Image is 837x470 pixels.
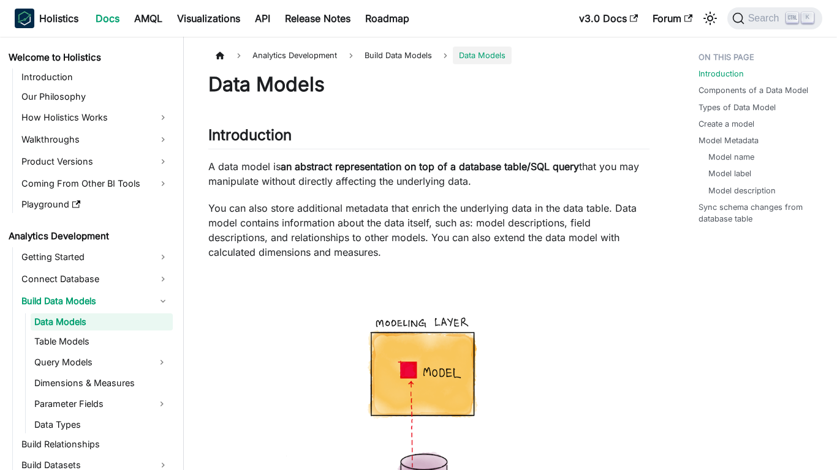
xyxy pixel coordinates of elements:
[15,9,78,28] a: HolisticsHolistics
[15,9,34,28] img: Holistics
[744,13,787,24] span: Search
[18,69,173,86] a: Introduction
[699,135,759,146] a: Model Metadata
[31,313,173,330] a: Data Models
[31,333,173,350] a: Table Models
[208,47,650,64] nav: Breadcrumbs
[727,7,822,29] button: Search (Ctrl+K)
[88,9,127,28] a: Docs
[151,352,173,372] button: Expand sidebar category 'Query Models'
[18,196,173,213] a: Playground
[208,201,650,259] p: You can also store additional metadata that enrich the underlying data in the data table. Data mo...
[208,126,650,149] h2: Introduction
[208,47,232,64] a: Home page
[801,12,814,23] kbd: K
[699,201,818,225] a: Sync schema changes from database table
[278,9,358,28] a: Release Notes
[18,152,173,171] a: Product Versions
[31,394,151,414] a: Parameter Fields
[18,247,173,267] a: Getting Started
[699,68,744,80] a: Introduction
[5,49,173,66] a: Welcome to Holistics
[5,228,173,245] a: Analytics Development
[127,9,170,28] a: AMQL
[708,185,776,196] a: Model description
[31,416,173,433] a: Data Types
[699,84,808,96] a: Components of a Data Model
[281,160,579,173] strong: an abstract representation on top of a database table/SQL query
[708,151,754,163] a: Model name
[170,9,248,28] a: Visualizations
[18,108,173,127] a: How Holistics Works
[699,102,776,113] a: Types of Data Model
[208,72,650,97] h1: Data Models
[18,269,173,289] a: Connect Database
[18,174,173,193] a: Coming From Other BI Tools
[248,9,278,28] a: API
[708,168,751,179] a: Model label
[31,352,151,372] a: Query Models
[151,394,173,414] button: Expand sidebar category 'Parameter Fields'
[453,47,512,64] span: Data Models
[18,291,173,311] a: Build Data Models
[18,436,173,453] a: Build Relationships
[358,9,417,28] a: Roadmap
[358,47,438,64] span: Build Data Models
[699,118,754,130] a: Create a model
[18,130,173,149] a: Walkthroughs
[208,159,650,188] p: A data model is that you may manipulate without directly affecting the underlying data.
[39,11,78,26] b: Holistics
[572,9,645,28] a: v3.0 Docs
[700,9,720,28] button: Switch between dark and light mode (currently light mode)
[18,88,173,105] a: Our Philosophy
[31,375,173,392] a: Dimensions & Measures
[645,9,700,28] a: Forum
[246,47,343,64] span: Analytics Development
